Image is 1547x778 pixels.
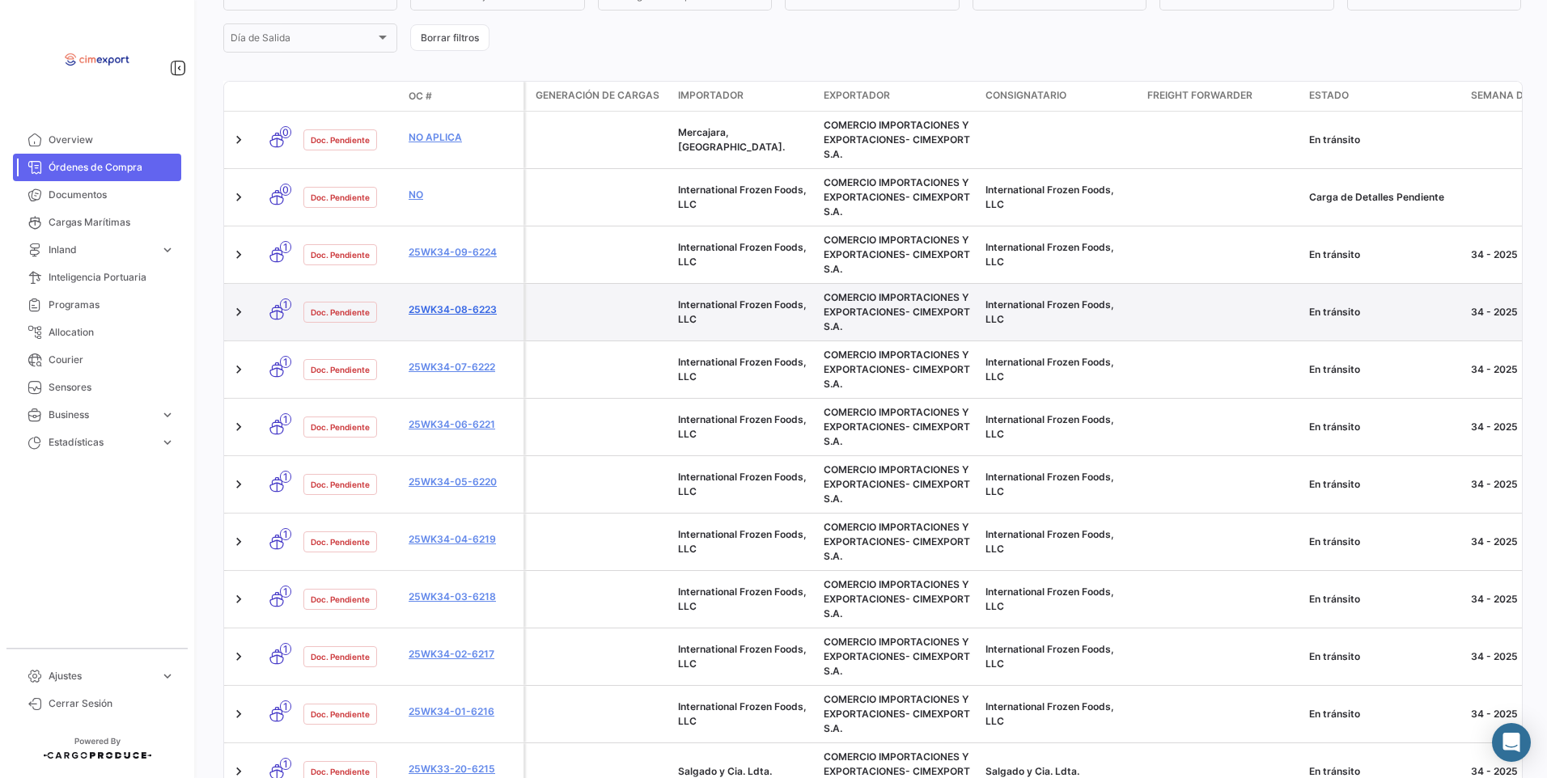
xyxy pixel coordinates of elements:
[49,380,175,395] span: Sensores
[526,82,672,111] datatable-header-cell: Generación de cargas
[160,435,175,450] span: expand_more
[409,704,517,719] a: 25WK34-01-6216
[49,160,175,175] span: Órdenes de Compra
[1309,133,1458,147] div: En tránsito
[311,765,370,778] span: Doc. Pendiente
[402,82,523,110] datatable-header-cell: OC #
[678,356,807,383] span: International Frozen Foods, LLC
[409,89,432,104] span: OC #
[49,188,175,202] span: Documentos
[409,360,517,374] a: 25WK34-07-6222
[985,88,1066,103] span: Consignatario
[311,708,370,721] span: Doc. Pendiente
[280,126,291,138] span: 0
[231,591,247,607] a: Expand/Collapse Row
[13,126,181,154] a: Overview
[280,298,291,311] span: 1
[1309,477,1458,492] div: En tránsito
[1303,82,1464,111] datatable-header-cell: Estado
[824,636,970,677] span: COMERCIO IMPORTACIONES Y EXPORTACIONES- CIMEXPORT S.A.
[678,241,807,268] span: International Frozen Foods, LLC
[817,82,979,111] datatable-header-cell: Exportador
[231,649,247,665] a: Expand/Collapse Row
[824,463,970,505] span: COMERCIO IMPORTACIONES Y EXPORTACIONES- CIMEXPORT S.A.
[280,413,291,425] span: 1
[824,578,970,619] span: COMERCIO IMPORTACIONES Y EXPORTACIONES- CIMEXPORT S.A.
[280,184,291,196] span: 0
[280,356,291,368] span: 1
[409,532,517,547] a: 25WK34-04-6219
[160,669,175,683] span: expand_more
[409,245,517,260] a: 25WK34-09-6224
[13,264,181,291] a: Inteligencia Portuaria
[49,435,154,450] span: Estadísticas
[409,762,517,776] a: 25WK33-20-6215
[231,132,247,148] a: Expand/Collapse Row
[13,209,181,236] a: Cargas Marítimas
[13,319,181,346] a: Allocation
[231,706,247,722] a: Expand/Collapse Row
[824,88,890,103] span: Exportador
[1309,190,1458,205] div: Carga de Detalles Pendiente
[824,234,970,275] span: COMERCIO IMPORTACIONES Y EXPORTACIONES- CIMEXPORT S.A.
[678,643,807,670] span: International Frozen Foods, LLC
[1309,649,1458,664] div: En tránsito
[297,90,402,103] datatable-header-cell: Estado Doc.
[1309,535,1458,549] div: En tránsito
[1309,305,1458,319] div: En tránsito
[280,528,291,540] span: 1
[311,191,370,204] span: Doc. Pendiente
[410,24,490,51] button: Borrar filtros
[311,363,370,376] span: Doc. Pendiente
[985,356,1114,383] span: International Frozen Foods, LLC
[409,188,517,202] a: NO
[13,291,181,319] a: Programas
[311,248,370,261] span: Doc. Pendiente
[280,586,291,598] span: 1
[49,353,175,367] span: Courier
[824,119,970,160] span: COMERCIO IMPORTACIONES Y EXPORTACIONES- CIMEXPORT S.A.
[160,408,175,422] span: expand_more
[311,421,370,433] span: Doc. Pendiente
[824,349,970,390] span: COMERCIO IMPORTACIONES Y EXPORTACIONES- CIMEXPORT S.A.
[231,304,247,320] a: Expand/Collapse Row
[231,362,247,378] a: Expand/Collapse Row
[49,298,175,312] span: Programas
[409,475,517,489] a: 25WK34-05-6220
[311,593,370,606] span: Doc. Pendiente
[678,471,807,497] span: International Frozen Foods, LLC
[49,133,175,147] span: Overview
[1492,723,1531,762] div: Abrir Intercom Messenger
[280,471,291,483] span: 1
[49,270,175,285] span: Inteligencia Portuaria
[311,306,370,319] span: Doc. Pendiente
[1309,420,1458,434] div: En tránsito
[280,241,291,253] span: 1
[824,291,970,332] span: COMERCIO IMPORTACIONES Y EXPORTACIONES- CIMEXPORT S.A.
[672,82,817,111] datatable-header-cell: Importador
[1309,707,1458,721] div: En tránsito
[13,181,181,209] a: Documentos
[49,696,175,711] span: Cerrar Sesión
[256,90,297,103] datatable-header-cell: Modo de Transporte
[311,133,370,146] span: Doc. Pendiente
[231,419,247,435] a: Expand/Collapse Row
[678,765,772,777] span: Salgado y Cia. Ldta.
[678,586,807,612] span: International Frozen Foods, LLC
[49,408,154,422] span: Business
[985,471,1114,497] span: International Frozen Foods, LLC
[49,669,154,683] span: Ajustes
[824,176,970,218] span: COMERCIO IMPORTACIONES Y EXPORTACIONES- CIMEXPORT S.A.
[678,528,807,555] span: International Frozen Foods, LLC
[409,647,517,662] a: 25WK34-02-6217
[13,154,181,181] a: Órdenes de Compra
[1309,592,1458,607] div: En tránsito
[231,247,247,263] a: Expand/Collapse Row
[979,82,1141,111] datatable-header-cell: Consignatario
[678,413,807,440] span: International Frozen Foods, LLC
[49,325,175,340] span: Allocation
[409,130,517,145] a: NO APLICA
[678,700,807,727] span: International Frozen Foods, LLC
[280,643,291,655] span: 1
[1309,247,1458,262] div: En tránsito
